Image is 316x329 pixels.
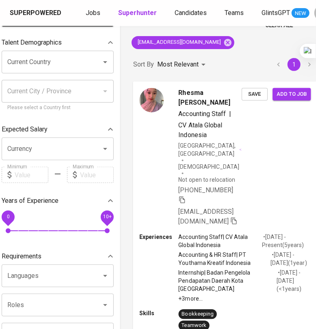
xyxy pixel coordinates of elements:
div: Bookkeeping [182,310,214,318]
p: Internship | Badan Pengelola Pendapatan Daerah Kota [GEOGRAPHIC_DATA] [179,269,277,293]
div: Years of Experience [2,193,114,209]
span: GlintsGPT [262,9,290,17]
span: Jobs [86,9,100,17]
button: Save [242,88,268,100]
span: [EMAIL_ADDRESS][DOMAIN_NAME] [132,39,226,46]
p: Experiences [139,233,178,241]
div: Talent Demographics [2,34,114,51]
span: Accounting Staff [179,110,226,118]
p: • [DATE] - [DATE] ( <1 years ) [277,269,311,293]
span: [PHONE_NUMBER] [179,186,233,194]
button: Open [100,270,111,282]
span: CV Atala Global Indonesia [179,121,222,139]
a: Teams [225,8,245,18]
a: Superhunter [118,8,158,18]
div: Superpowered [10,9,61,18]
button: Open [100,56,111,68]
p: Accounting & HR Staff | PT Youthama Kreatif Indonesia [179,251,271,267]
span: Candidates [175,9,207,17]
p: Please select a Country first [7,104,108,112]
b: Superhunter [118,9,157,17]
a: Superpowered [10,9,63,18]
p: • [DATE] - Present ( 5 years ) [262,233,311,249]
span: [EMAIL_ADDRESS][DOMAIN_NAME] [179,207,234,225]
input: Value [15,167,48,183]
div: [EMAIL_ADDRESS][DOMAIN_NAME] [132,36,234,49]
p: Most Relevant [157,60,199,69]
span: 0 [6,214,9,220]
span: Rhesma [PERSON_NAME] [179,88,242,107]
p: Skills [139,309,178,317]
p: Talent Demographics [2,38,62,47]
div: Expected Salary [2,121,114,138]
span: | [229,109,231,119]
span: Teams [225,9,244,17]
div: [GEOGRAPHIC_DATA], [GEOGRAPHIC_DATA] [179,142,242,158]
span: [DEMOGRAPHIC_DATA] [179,163,240,171]
span: NEW [292,9,310,17]
img: e20f4d8021ce28c401e7bffa5a239263.jpg [139,88,164,112]
button: Open [100,299,111,311]
a: Candidates [175,8,208,18]
div: Most Relevant [157,57,208,72]
p: Requirements [2,252,41,261]
p: Expected Salary [2,125,48,134]
div: Requirements [2,248,114,264]
a: GlintsGPT NEW [262,8,310,18]
button: Open [100,143,111,155]
p: +3 more ... [179,295,311,303]
span: Save [246,89,264,99]
span: 10+ [103,214,111,220]
button: page 1 [288,58,301,71]
p: • [DATE] - [DATE] ( 1 year ) [271,251,311,267]
p: Years of Experience [2,196,58,206]
p: Not open to relocation [179,176,235,184]
p: Sort By [133,60,154,69]
p: Accounting Staff | CV Atala Global Indonesia [179,233,262,249]
input: Value [80,167,114,183]
span: Add to job [277,89,307,99]
a: Jobs [86,8,102,18]
button: Add to job [273,88,311,100]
